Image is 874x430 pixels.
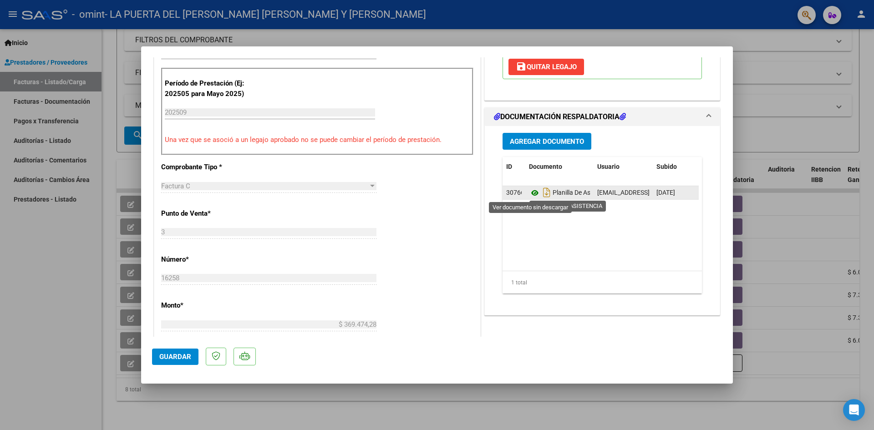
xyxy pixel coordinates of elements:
span: Subido [656,163,677,170]
div: DOCUMENTACIÓN RESPALDATORIA [485,126,720,315]
datatable-header-cell: Documento [525,157,594,177]
mat-expansion-panel-header: DOCUMENTACIÓN RESPALDATORIA [485,108,720,126]
span: Agregar Documento [510,137,584,146]
datatable-header-cell: Subido [653,157,698,177]
span: 30766 [506,189,524,196]
datatable-header-cell: ID [503,157,525,177]
span: [DATE] [656,189,675,196]
button: Quitar Legajo [508,59,584,75]
span: Planilla De Asistencia [529,189,612,197]
datatable-header-cell: Acción [698,157,744,177]
p: Punto de Venta [161,208,255,219]
p: Número [161,254,255,265]
div: 1 total [503,271,702,294]
span: ID [506,163,512,170]
p: Una vez que se asoció a un legajo aprobado no se puede cambiar el período de prestación. [165,135,470,145]
datatable-header-cell: Usuario [594,157,653,177]
span: Guardar [159,353,191,361]
div: Open Intercom Messenger [843,399,865,421]
span: Quitar Legajo [516,63,577,71]
span: Factura C [161,182,190,190]
span: Usuario [597,163,620,170]
h1: DOCUMENTACIÓN RESPALDATORIA [494,111,626,122]
span: Documento [529,163,562,170]
button: Guardar [152,349,198,365]
p: Período de Prestación (Ej: 202505 para Mayo 2025) [165,78,256,99]
i: Descargar documento [541,185,553,200]
p: Comprobante Tipo * [161,162,255,172]
mat-icon: save [516,61,527,72]
span: [EMAIL_ADDRESS][DOMAIN_NAME] - LA PUERTA DEL SOL LA [GEOGRAPHIC_DATA] [597,189,833,196]
button: Agregar Documento [503,133,591,150]
p: Monto [161,300,255,311]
